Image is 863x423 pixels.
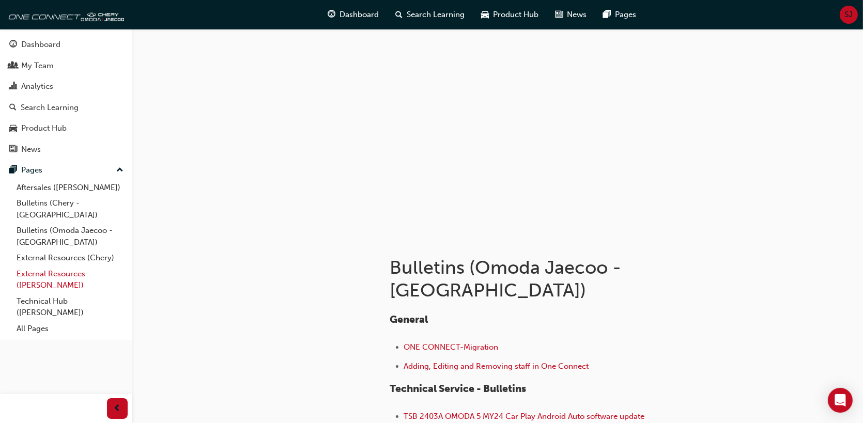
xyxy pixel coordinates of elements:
[4,98,128,117] a: Search Learning
[473,4,547,25] a: car-iconProduct Hub
[12,195,128,223] a: Bulletins (Chery - [GEOGRAPHIC_DATA])
[9,40,17,50] span: guage-icon
[116,164,124,177] span: up-icon
[407,9,465,21] span: Search Learning
[4,161,128,180] button: Pages
[4,119,128,138] a: Product Hub
[328,8,335,21] span: guage-icon
[390,314,428,325] span: General
[21,122,67,134] div: Product Hub
[4,77,128,96] a: Analytics
[387,4,473,25] a: search-iconSearch Learning
[555,8,563,21] span: news-icon
[12,250,128,266] a: External Resources (Chery)
[319,4,387,25] a: guage-iconDashboard
[12,223,128,250] a: Bulletins (Omoda Jaecoo - [GEOGRAPHIC_DATA])
[404,412,645,421] a: ​TSB 2403A OMODA 5 MY24 Car Play Android Auto software update
[9,124,17,133] span: car-icon
[4,33,128,161] button: DashboardMy TeamAnalyticsSearch LearningProduct HubNews
[9,166,17,175] span: pages-icon
[21,81,53,92] div: Analytics
[493,9,538,21] span: Product Hub
[615,9,636,21] span: Pages
[603,8,611,21] span: pages-icon
[9,103,17,113] span: search-icon
[21,60,54,72] div: My Team
[21,102,79,114] div: Search Learning
[404,342,499,352] a: ONE CONNECT-Migration
[9,82,17,91] span: chart-icon
[4,56,128,75] a: My Team
[547,4,595,25] a: news-iconNews
[21,144,41,155] div: News
[9,145,17,154] span: news-icon
[395,8,403,21] span: search-icon
[390,256,729,301] h1: Bulletins (Omoda Jaecoo - [GEOGRAPHIC_DATA])
[21,39,60,51] div: Dashboard
[828,388,853,413] div: Open Intercom Messenger
[12,180,128,196] a: Aftersales ([PERSON_NAME])
[595,4,644,25] a: pages-iconPages
[845,9,853,21] span: SJ
[114,402,121,415] span: prev-icon
[4,35,128,54] a: Dashboard
[404,362,589,371] a: Adding, Editing and Removing staff in One Connect
[340,9,379,21] span: Dashboard
[12,266,128,293] a: External Resources ([PERSON_NAME])
[9,61,17,71] span: people-icon
[5,4,124,25] img: oneconnect
[12,321,128,337] a: All Pages
[840,6,858,24] button: SJ
[481,8,489,21] span: car-icon
[390,383,527,395] span: Technical Service - Bulletins
[4,140,128,159] a: News
[21,164,42,176] div: Pages
[12,293,128,321] a: Technical Hub ([PERSON_NAME])
[404,412,645,421] span: TSB 2403A OMODA 5 MY24 Car Play Android Auto software update
[567,9,587,21] span: News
